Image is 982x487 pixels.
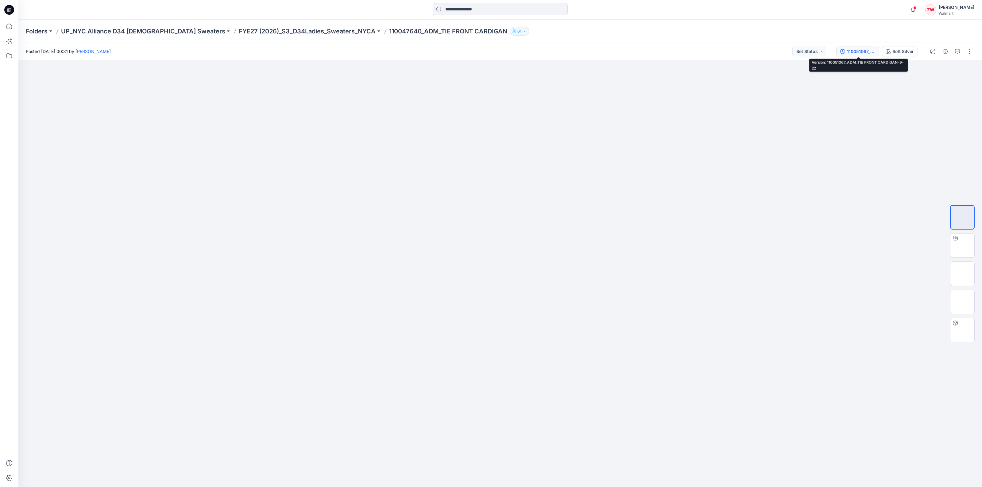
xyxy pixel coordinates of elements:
[882,47,918,56] button: Soft Silver
[389,27,507,36] p: 110047640_ADM_TIE FRONT CARDIGAN
[61,27,225,36] a: UP_NYC Alliance D34 [DEMOGRAPHIC_DATA] Sweaters
[925,4,936,15] div: ZW
[847,48,875,55] div: 110051067_ADM_TIE FRONT CARDIGAN-9-22
[75,49,111,54] a: [PERSON_NAME]
[836,47,879,56] button: 110051067_ADM_TIE FRONT CARDIGAN-9-22
[510,27,529,36] button: 61
[26,27,48,36] a: Folders
[892,48,914,55] div: Soft Silver
[939,11,974,16] div: Walmart
[517,28,521,35] p: 61
[940,47,950,56] button: Details
[239,27,376,36] a: FYE27 (2026)_S3_D34Ladies_Sweaters_NYCA
[26,48,111,55] span: Posted [DATE] 00:31 by
[939,4,974,11] div: [PERSON_NAME]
